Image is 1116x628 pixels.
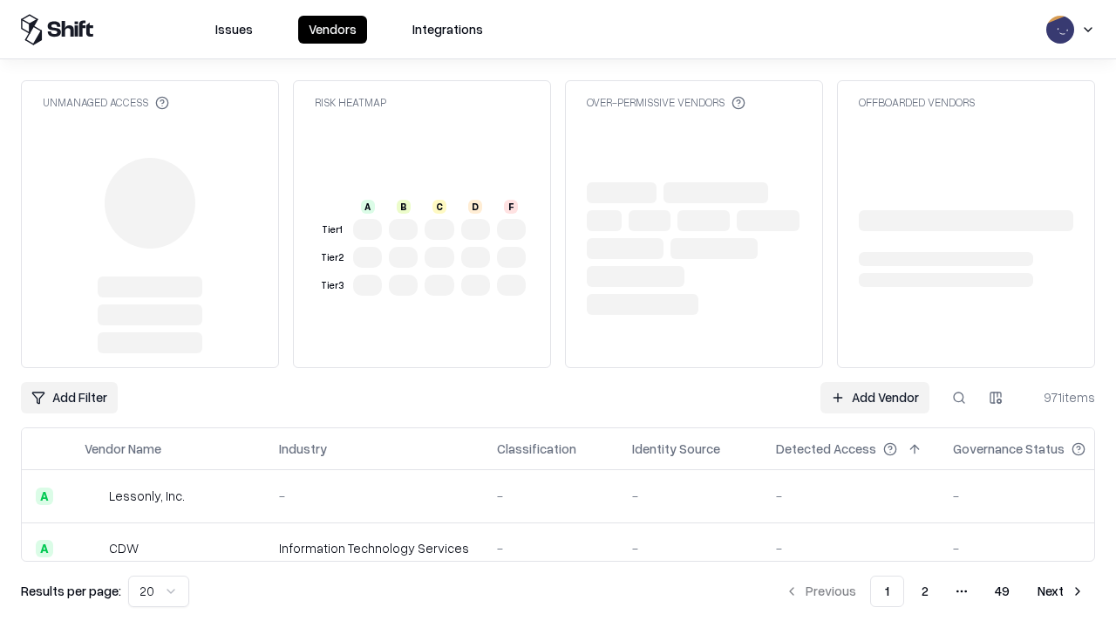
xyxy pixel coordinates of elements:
button: Integrations [402,16,493,44]
button: Vendors [298,16,367,44]
div: D [468,200,482,214]
img: CDW [85,540,102,557]
div: - [279,487,469,505]
div: - [953,487,1113,505]
div: 971 items [1025,388,1095,406]
div: Vendor Name [85,440,161,458]
div: Governance Status [953,440,1065,458]
div: Tier 2 [318,250,346,265]
div: Information Technology Services [279,539,469,557]
div: F [504,200,518,214]
div: Detected Access [776,440,876,458]
nav: pagination [774,576,1095,607]
button: 2 [908,576,942,607]
div: Tier 1 [318,222,346,237]
div: - [776,539,925,557]
div: Industry [279,440,327,458]
a: Add Vendor [820,382,929,413]
div: Risk Heatmap [315,95,386,110]
div: Unmanaged Access [43,95,169,110]
button: Add Filter [21,382,118,413]
div: A [36,540,53,557]
div: - [497,487,604,505]
p: Results per page: [21,582,121,600]
div: - [953,539,1113,557]
div: Classification [497,440,576,458]
button: 1 [870,576,904,607]
img: Lessonly, Inc. [85,488,102,505]
div: Over-Permissive Vendors [587,95,745,110]
div: Offboarded Vendors [859,95,975,110]
button: Issues [205,16,263,44]
div: - [776,487,925,505]
div: B [397,200,411,214]
div: Tier 3 [318,278,346,293]
button: Next [1027,576,1095,607]
button: 49 [981,576,1024,607]
div: - [632,539,748,557]
div: Lessonly, Inc. [109,487,185,505]
div: - [632,487,748,505]
div: C [432,200,446,214]
div: A [36,488,53,505]
div: A [361,200,375,214]
div: Identity Source [632,440,720,458]
div: - [497,539,604,557]
div: CDW [109,539,139,557]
